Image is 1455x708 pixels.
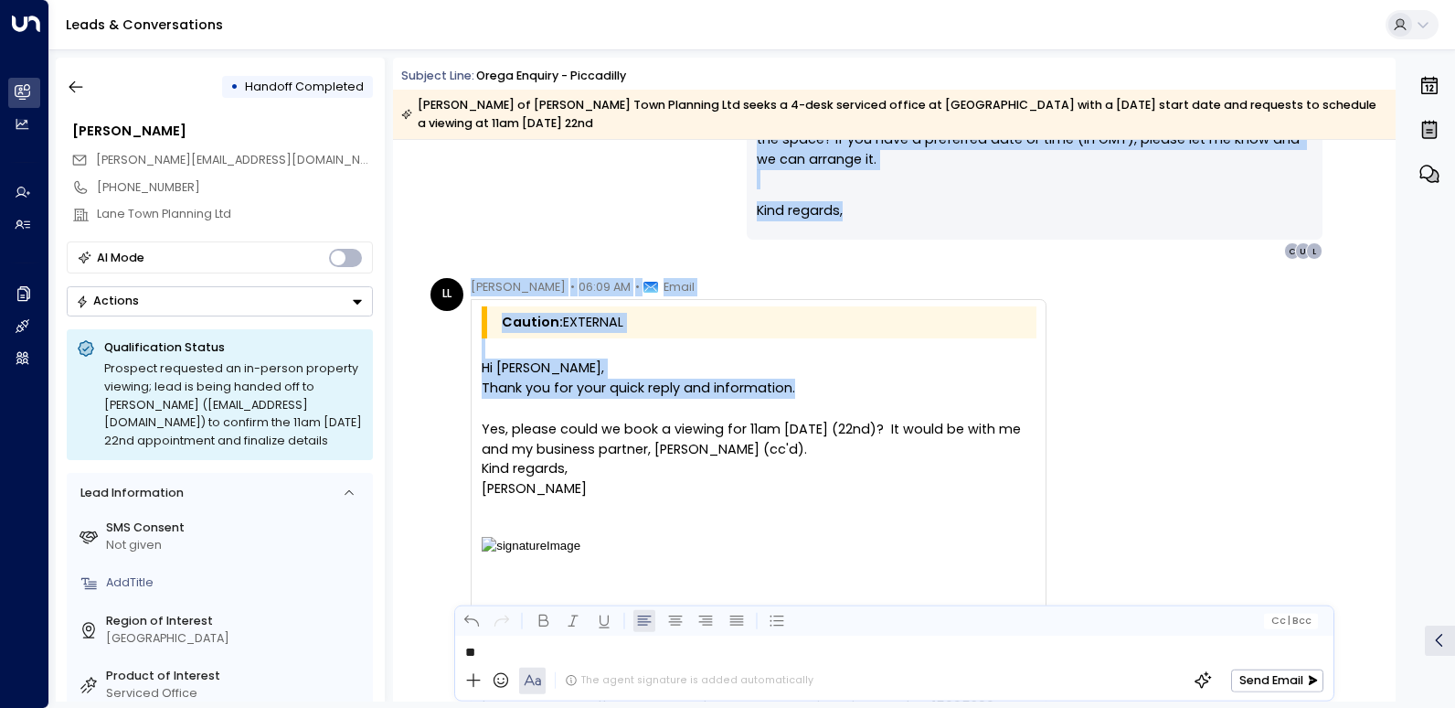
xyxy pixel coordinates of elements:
[106,574,366,592] div: AddTitle
[97,249,144,267] div: AI Mode
[106,613,366,630] label: Region of Interest
[579,278,631,296] span: 06:09 AM
[96,152,373,169] span: laurie@lanetownplanning.co.uk
[97,179,373,197] div: [PHONE_NUMBER]
[230,72,239,102] div: •
[104,359,363,450] div: Prospect requested an in-person property viewing; lead is being handed off to [PERSON_NAME] ([EMA...
[74,485,183,502] div: Lead Information
[1270,616,1312,627] span: Cc Bcc
[106,537,366,554] div: Not given
[72,122,373,142] div: [PERSON_NAME]
[471,278,566,296] span: [PERSON_NAME]
[664,278,695,296] span: Email
[1288,616,1290,627] span: |
[104,339,363,356] p: Qualification Status
[106,685,366,703] div: Serviced Office
[460,610,483,633] button: Undo
[570,278,575,296] span: •
[502,313,563,333] span: Caution:
[401,68,474,83] span: Subject Line:
[491,610,514,633] button: Redo
[1231,669,1322,692] button: Send Email
[482,420,1035,459] div: Yes, please could we book a viewing for 11am [DATE] (22nd)? It would be with me and my business p...
[482,359,1035,379] div: Hi [PERSON_NAME],
[1306,242,1322,259] div: L
[106,630,366,648] div: [GEOGRAPHIC_DATA]
[482,379,1035,399] div: Thank you for your quick reply and information.
[106,668,366,685] label: Product of Interest
[430,278,463,311] div: LL
[757,201,843,221] span: Kind regards,
[502,313,1032,333] div: EXTERNAL
[1295,242,1312,259] div: U
[1284,242,1301,259] div: C
[76,294,139,308] div: Actions
[67,286,373,316] button: Actions
[401,96,1386,133] div: [PERSON_NAME] of [PERSON_NAME] Town Planning Ltd seeks a 4-desk serviced office at [GEOGRAPHIC_DA...
[482,459,1035,479] div: Kind regards,
[66,16,223,34] a: Leads & Conversations
[67,286,373,316] div: Button group with a nested menu
[482,537,781,660] img: signatureImage
[96,152,388,167] span: [PERSON_NAME][EMAIL_ADDRESS][DOMAIN_NAME]
[1264,613,1318,628] button: Cc|Bcc
[245,79,364,94] span: Handoff Completed
[565,673,813,688] div: The agent signature is added automatically
[97,206,373,223] div: Lane Town Planning Ltd
[635,278,640,296] span: •
[106,520,366,537] label: SMS Consent
[482,479,1035,499] div: [PERSON_NAME]
[476,68,626,85] div: Orega Enquiry - Piccadilly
